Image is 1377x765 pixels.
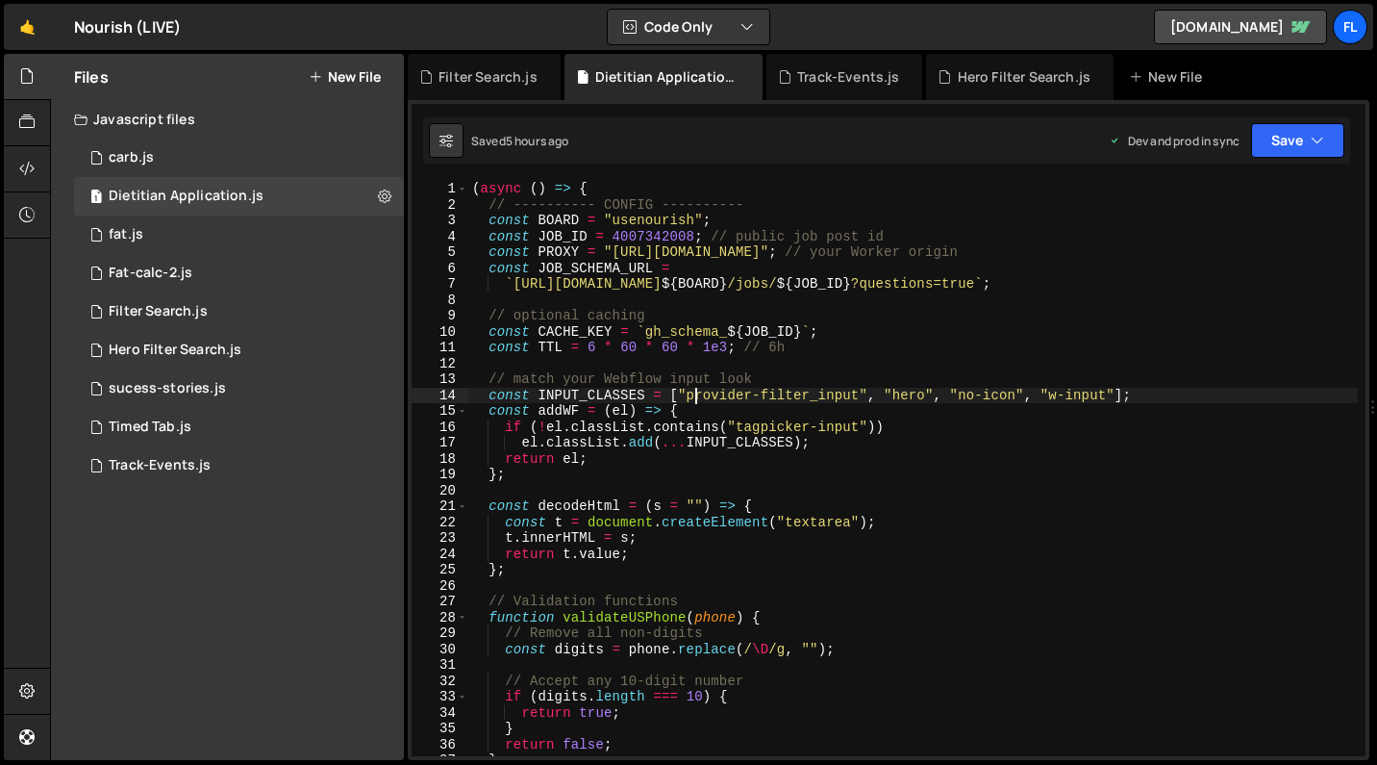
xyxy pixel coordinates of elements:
div: 31 [412,657,468,674]
button: New File [309,69,381,85]
div: 7002/15615.js [74,216,404,254]
div: 7002/24097.js [74,370,404,408]
div: 25 [412,562,468,578]
div: 29 [412,625,468,642]
div: 32 [412,674,468,690]
div: 7002/15634.js [74,254,404,293]
div: 4 [412,229,468,245]
div: 2 [412,197,468,214]
div: 16 [412,420,468,436]
div: 7002/44314.js [74,331,404,370]
a: 🤙 [4,4,51,50]
div: 14 [412,388,468,404]
span: 1 [90,191,102,206]
div: 10 [412,324,468,341]
div: Hero Filter Search.js [958,67,1090,87]
div: 34 [412,705,468,722]
div: carb.js [109,149,154,166]
a: Fl [1333,10,1367,44]
div: 20 [412,483,468,499]
div: Hero Filter Search.js [109,342,241,359]
div: 7002/15633.js [74,139,404,177]
h2: Files [74,66,109,88]
div: 13 [412,371,468,388]
div: Dev and prod in sync [1109,133,1239,149]
div: Javascript files [51,100,404,139]
div: 19 [412,467,468,483]
div: 35 [412,721,468,737]
div: 9 [412,308,468,324]
div: 21 [412,498,468,515]
div: 27 [412,594,468,610]
a: [DOMAIN_NAME] [1154,10,1327,44]
div: 1 [412,181,468,197]
div: 7002/25847.js [74,408,404,446]
div: 11 [412,340,468,356]
div: Fat-calc-2.js [109,265,192,282]
div: Track-Events.js [109,457,211,474]
div: 33 [412,689,468,705]
div: 8 [412,293,468,309]
div: fat.js [109,226,143,243]
div: 7 [412,276,468,293]
div: Filter Search.js [109,303,208,320]
div: 7002/45930.js [74,177,404,216]
div: 15 [412,403,468,420]
div: 5 hours ago [506,133,569,149]
div: 6 [412,261,468,277]
div: sucess-stories.js [109,380,226,397]
button: Code Only [608,10,769,44]
div: Timed Tab.js [109,419,191,436]
div: 23 [412,530,468,547]
div: 28 [412,610,468,626]
div: 3 [412,213,468,229]
div: Dietitian Application.js [109,188,263,205]
div: 18 [412,451,468,468]
div: 26 [412,578,468,595]
div: 7002/13525.js [74,293,404,331]
div: Track-Events.js [797,67,899,87]
div: Dietitian Application.js [595,67,739,87]
div: New File [1129,67,1210,87]
div: 36 [412,737,468,753]
div: 17 [412,435,468,451]
div: Nourish (LIVE) [74,15,181,38]
div: 5 [412,244,468,261]
div: 7002/36051.js [74,446,404,485]
div: 12 [412,356,468,372]
div: 22 [412,515,468,531]
div: 30 [412,642,468,658]
div: Saved [471,133,569,149]
div: 24 [412,547,468,563]
button: Save [1251,123,1344,158]
div: Filter Search.js [438,67,538,87]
